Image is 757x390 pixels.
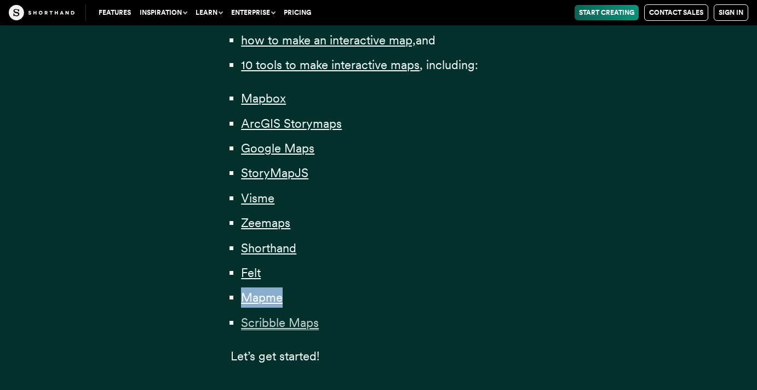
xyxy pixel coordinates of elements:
span: and [416,33,435,47]
button: Inspiration [135,5,191,20]
button: Enterprise [227,5,279,20]
a: 10 tools to make interactive maps [241,58,420,72]
a: Felt [241,265,261,280]
a: Start Creating [575,5,639,20]
a: StoryMapJS [241,166,308,180]
span: Let’s get started! [231,349,319,363]
a: how to make an interactive map, [241,33,416,47]
a: Contact Sales [644,4,708,21]
button: Learn [191,5,227,20]
a: Mapme [241,290,283,304]
span: Scribble Maps [241,315,319,330]
a: Pricing [279,5,316,20]
a: Sign in [714,4,748,21]
img: The Craft [9,5,74,20]
a: ArcGIS Storymaps [241,116,342,131]
a: Zeemaps [241,216,290,230]
a: Visme [241,191,274,205]
a: Shorthand [241,241,296,255]
a: Features [94,5,135,20]
a: Scribble Maps [241,315,319,330]
span: , including: [420,58,478,72]
a: Google Maps [241,141,314,155]
a: Mapbox [241,91,286,105]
